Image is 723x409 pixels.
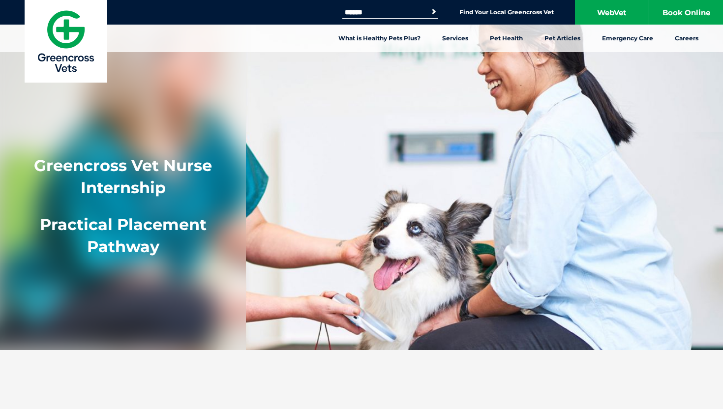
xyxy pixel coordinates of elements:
[479,25,534,52] a: Pet Health
[459,8,554,16] a: Find Your Local Greencross Vet
[429,7,439,17] button: Search
[40,215,207,256] span: Practical Placement Pathway
[431,25,479,52] a: Services
[534,25,591,52] a: Pet Articles
[664,25,709,52] a: Careers
[591,25,664,52] a: Emergency Care
[34,156,212,197] strong: Greencross Vet Nurse Internship
[328,25,431,52] a: What is Healthy Pets Plus?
